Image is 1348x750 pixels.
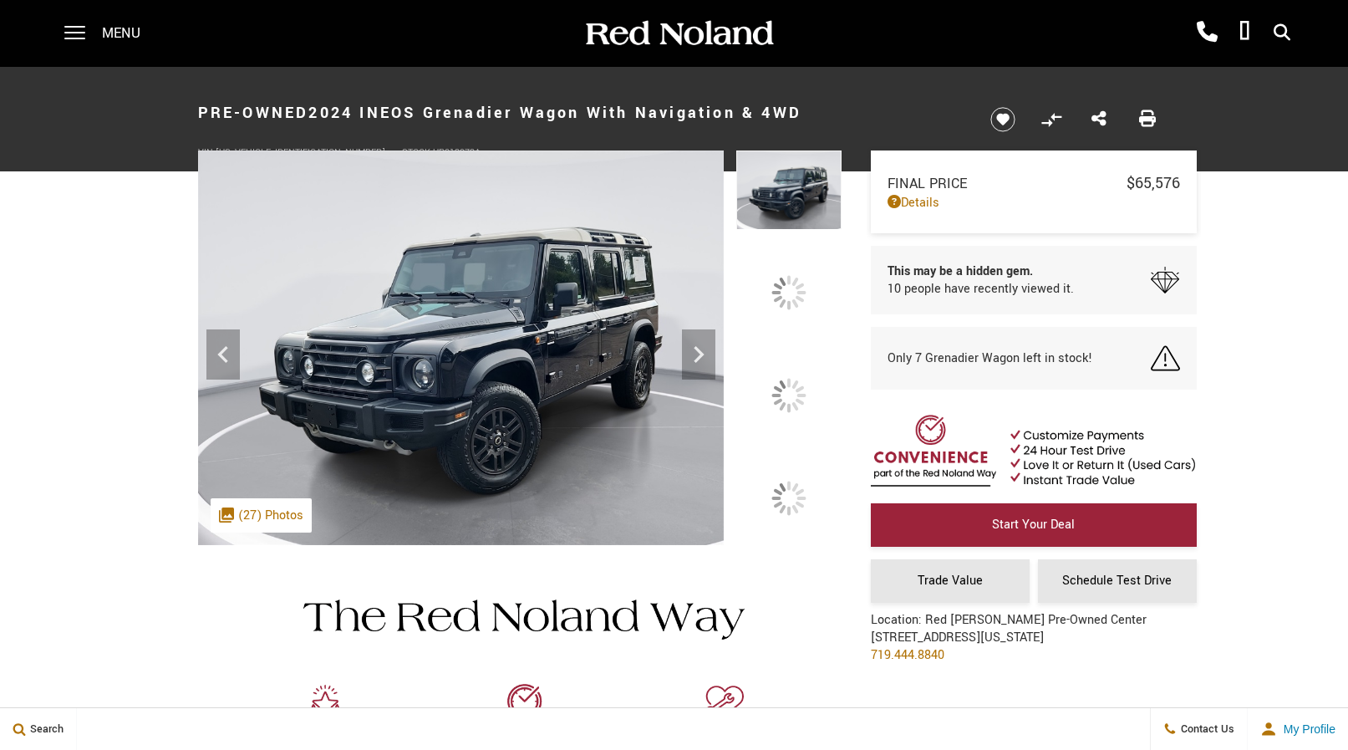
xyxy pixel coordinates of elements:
img: Red Noland Auto Group [582,19,775,48]
div: Location: Red [PERSON_NAME] Pre-Owned Center [STREET_ADDRESS][US_STATE] [871,611,1147,676]
a: Final Price $65,576 [888,172,1180,194]
button: user-profile-menu [1248,708,1348,750]
span: Stock: [402,146,433,159]
a: Details [888,194,1180,212]
span: VIN: [198,146,216,159]
a: 719.444.8840 [871,646,944,664]
a: Print this Pre-Owned 2024 INEOS Grenadier Wagon With Navigation & 4WD [1139,109,1156,130]
span: Trade Value [918,572,983,589]
img: Used 2024 Inky Black INEOS Wagon image 1 [736,151,842,230]
span: [US_VEHICLE_IDENTIFICATION_NUMBER] [216,146,385,159]
span: 10 people have recently viewed it. [888,280,1074,298]
button: Compare vehicle [1039,107,1064,132]
span: Contact Us [1177,722,1234,737]
a: Start Your Deal [871,503,1197,547]
span: Start Your Deal [992,516,1075,533]
span: Only 7 Grenadier Wagon left in stock! [888,349,1092,367]
strong: Pre-Owned [198,102,309,124]
span: This may be a hidden gem. [888,263,1074,280]
span: UP013273A [433,146,481,159]
a: Schedule Test Drive [1038,559,1197,603]
span: Search [26,722,64,737]
button: Save vehicle [984,106,1021,133]
span: Final Price [888,174,1127,193]
h1: 2024 INEOS Grenadier Wagon With Navigation & 4WD [198,79,963,146]
div: (27) Photos [211,498,312,533]
img: Used 2024 Inky Black INEOS Wagon image 1 [198,151,724,545]
span: My Profile [1277,722,1335,736]
span: Schedule Test Drive [1062,572,1172,589]
a: Share this Pre-Owned 2024 INEOS Grenadier Wagon With Navigation & 4WD [1091,109,1106,130]
a: Trade Value [871,559,1030,603]
span: $65,576 [1127,172,1180,194]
